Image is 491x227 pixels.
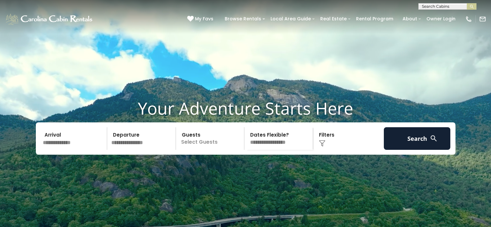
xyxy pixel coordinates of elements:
[423,14,459,24] a: Owner Login
[187,15,215,23] a: My Favs
[479,15,486,23] img: mail-regular-white.png
[5,98,486,118] h1: Your Adventure Starts Here
[178,127,244,150] p: Select Guests
[5,13,94,26] img: White-1-1-2.png
[195,15,213,22] span: My Favs
[353,14,396,24] a: Rental Program
[317,14,350,24] a: Real Estate
[465,15,472,23] img: phone-regular-white.png
[221,14,264,24] a: Browse Rentals
[384,127,451,150] button: Search
[267,14,314,24] a: Local Area Guide
[399,14,420,24] a: About
[319,140,325,147] img: filter--v1.png
[430,134,438,142] img: search-regular-white.png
